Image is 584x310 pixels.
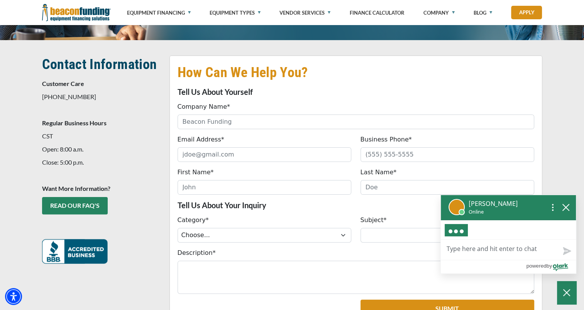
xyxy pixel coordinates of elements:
img: READ OUR FAQ's [42,239,108,264]
input: jdoe@gmail.com [178,147,351,162]
button: Send message [557,242,576,260]
label: Description* [178,248,216,258]
label: Subject* [361,216,387,225]
h2: Contact Information [42,56,160,73]
label: Company Name* [178,102,230,111]
label: Last Name* [361,168,397,177]
p: Tell Us About Your Inquiry [178,200,534,210]
input: Beacon Funding [178,115,534,129]
strong: Regular Business Hours [42,119,107,126]
span: by [547,261,552,271]
div: chat [441,220,576,239]
button: Close Chatbox [557,281,576,304]
button: Open chat options menu [546,201,560,213]
label: Category* [178,216,209,225]
p: [PHONE_NUMBER] [42,92,160,101]
p: [PERSON_NAME] [469,199,518,208]
div: olark chatbox [440,195,576,274]
label: First Name* [178,168,214,177]
p: Tell Us About Yourself [178,87,534,96]
a: READ OUR FAQ's - open in a new tab [42,197,108,214]
input: John [178,180,351,195]
p: Online [469,208,518,216]
label: Email Address* [178,135,224,144]
a: Apply [511,6,542,19]
button: close chatbox [560,202,572,212]
span: powered [526,261,546,271]
h2: How Can We Help You? [178,64,534,81]
p: Open: 8:00 a.m. [42,145,160,154]
input: (555) 555-5555 [361,147,534,162]
strong: Customer Care [42,80,84,87]
input: Doe [361,180,534,195]
div: Accessibility Menu [5,288,22,305]
p: CST [42,131,160,141]
svg: three dots moving up and down to indicate typing [449,227,464,233]
a: Powered by Olark [526,260,576,273]
strong: Want More Information? [42,185,110,192]
label: Business Phone* [361,135,412,144]
p: Close: 5:00 p.m. [42,158,160,167]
